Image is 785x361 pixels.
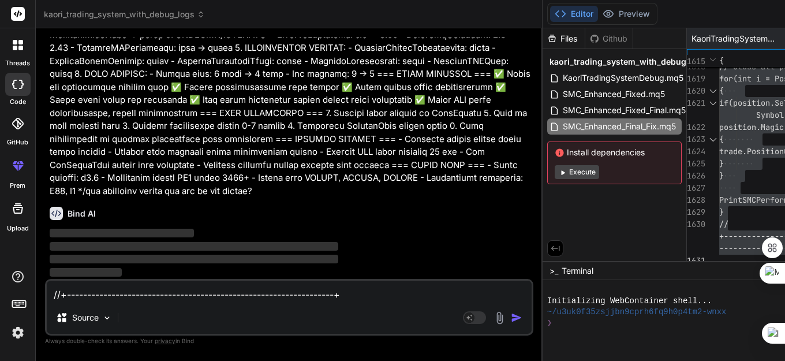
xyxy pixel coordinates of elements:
span: privacy [155,337,175,344]
span: KaoriTradingSystemDebug.mq5 [691,33,778,44]
label: prem [10,181,25,191]
span: { [719,85,724,96]
span: kaori_trading_system_with_debug_logs [549,56,708,68]
span: ‌ [50,229,194,237]
span: Initializing WebContainer shell... [547,296,712,307]
div: 1627 [687,182,704,194]
div: Click to collapse the range. [705,133,720,146]
div: Click to collapse the range. [705,85,720,97]
div: 1629 [687,206,704,218]
img: Pick Models [102,313,112,323]
span: SMC_Enhanced_Fixed_Final.mq5 [562,103,687,117]
span: ~/u3uk0f35zsjjbn9cprh6fq9h0p4tm2-wnxx [547,307,727,318]
span: ‌ [50,268,122,277]
div: 1620 [687,85,704,97]
h6: Bind AI [68,208,96,219]
span: 1615 [687,55,704,68]
button: Execute [555,165,599,179]
div: Click to collapse the range. [705,97,720,109]
div: 1624 [687,146,704,158]
div: 1628 [687,194,704,206]
span: } [719,170,724,181]
span: ‌ [50,242,338,251]
span: kaori_trading_system_with_debug_logs [44,9,205,20]
span: Terminal [562,265,593,277]
label: threads [5,58,30,68]
div: 1625 [687,158,704,170]
label: Upload [7,224,29,233]
img: icon [511,312,522,323]
div: 1622 [687,121,704,133]
span: KaoriTradingSystemDebug.mq5 [562,71,685,85]
span: ❯ [547,318,553,329]
span: } [719,158,724,169]
div: 1621 [687,97,704,109]
span: // [719,219,728,229]
div: Github [585,33,633,44]
label: GitHub [7,137,28,147]
div: 1631 [687,255,704,267]
span: SMC_Enhanced_Final_Fix.mq5 [562,120,677,133]
span: SMC_Enhanced_Fixed.mq5 [562,87,666,101]
label: code [10,97,26,107]
p: Always double-check its answers. Your in Bind [45,336,533,347]
img: settings [8,323,28,343]
div: 1623 [687,133,704,146]
span: ‌ [50,255,338,263]
span: { [719,134,724,144]
button: Preview [598,6,655,22]
img: attachment [493,311,506,325]
div: Files [543,33,585,44]
span: { [719,55,724,66]
button: Editor [550,6,598,22]
div: 1630 [687,218,704,230]
p: Source [72,312,99,323]
div: 1626 [687,170,704,182]
span: Install dependencies [555,147,674,158]
span: >_ [549,265,558,277]
span: } [719,207,724,217]
div: 1619 [687,73,704,85]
